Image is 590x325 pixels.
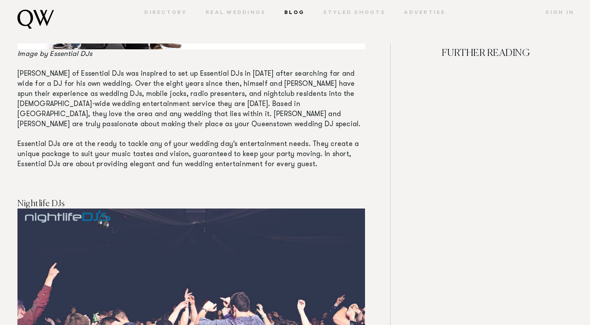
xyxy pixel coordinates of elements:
span: Nightlife DJs [17,200,65,208]
a: Directory [135,10,197,17]
a: Sign In [536,10,574,17]
a: Advertise [395,10,455,17]
h4: FURTHER READING [399,47,573,87]
span: Essential DJs are at the ready to tackle any of your wedding day’s entertainment needs. They crea... [17,141,359,168]
a: Blog [275,10,314,17]
a: Styled Shoots [314,10,395,17]
span: [PERSON_NAME] of Essential DJs was inspired to set up Essential DJs in [DATE] after searching far... [17,71,361,128]
img: monogram.svg [17,10,54,29]
span: Image by Essential DJs [17,51,93,58]
a: Real Weddings [196,10,275,17]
